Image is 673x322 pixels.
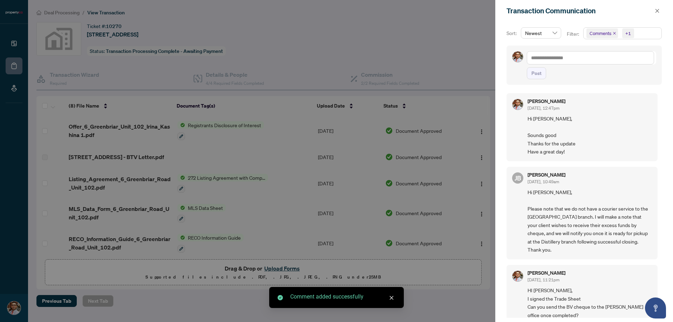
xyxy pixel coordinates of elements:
[528,172,565,177] h5: [PERSON_NAME]
[586,28,618,38] span: Comments
[512,99,523,110] img: Profile Icon
[567,30,580,38] p: Filter:
[507,29,518,37] p: Sort:
[507,6,653,16] div: Transaction Communication
[512,52,523,62] img: Profile Icon
[515,173,521,183] span: JB
[388,294,395,302] a: Close
[290,293,395,301] div: Comment added successfully
[512,271,523,281] img: Profile Icon
[645,297,666,318] button: Open asap
[528,99,565,104] h5: [PERSON_NAME]
[528,105,559,111] span: [DATE], 12:47pm
[655,8,660,13] span: close
[625,30,631,37] div: +1
[389,295,394,300] span: close
[278,295,283,300] span: check-circle
[528,270,565,275] h5: [PERSON_NAME]
[590,30,611,37] span: Comments
[525,28,557,38] span: Newest
[528,115,652,156] span: Hi [PERSON_NAME], Sounds good Thanks for the update Have a great day!
[527,67,546,79] button: Post
[613,32,616,35] span: close
[528,277,559,282] span: [DATE], 11:21pm
[528,188,652,254] span: Hi [PERSON_NAME], Please note that we do not have a courier service to the [GEOGRAPHIC_DATA] bran...
[528,179,559,184] span: [DATE], 10:49am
